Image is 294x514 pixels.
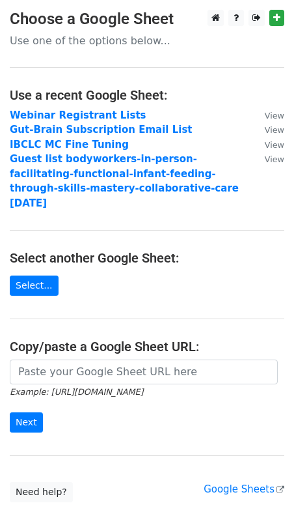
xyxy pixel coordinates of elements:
a: View [252,124,284,136]
p: Use one of the options below... [10,34,284,48]
small: View [265,154,284,164]
a: Need help? [10,482,73,502]
small: Example: [URL][DOMAIN_NAME] [10,387,143,397]
small: View [265,125,284,135]
small: View [265,140,284,150]
a: Google Sheets [204,483,284,495]
a: Webinar Registrant Lists [10,109,146,121]
h3: Choose a Google Sheet [10,10,284,29]
a: Select... [10,276,59,296]
h4: Copy/paste a Google Sheet URL: [10,339,284,354]
input: Next [10,412,43,433]
a: View [252,139,284,150]
a: View [252,153,284,165]
h4: Use a recent Google Sheet: [10,87,284,103]
a: Guest list bodyworkers-in-person-facilitating-functional-infant-feeding-through-skills-mastery-co... [10,153,239,209]
a: IBCLC MC Fine Tuning [10,139,129,150]
a: Gut-Brain Subscription Email List [10,124,193,136]
small: View [265,111,284,121]
a: View [252,109,284,121]
input: Paste your Google Sheet URL here [10,360,278,384]
h4: Select another Google Sheet: [10,250,284,266]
